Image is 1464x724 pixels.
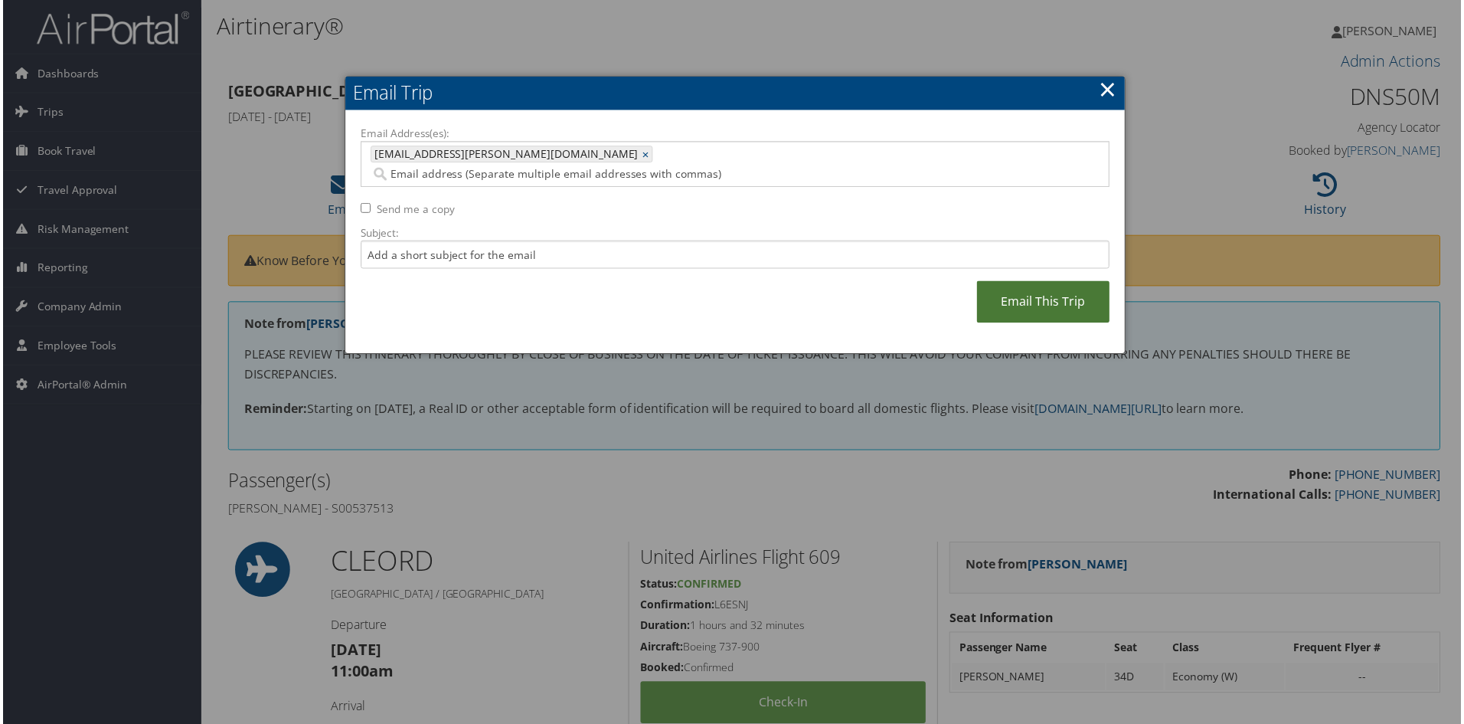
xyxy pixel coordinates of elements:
h2: Email Trip [344,77,1126,110]
label: Email Address(es): [359,126,1111,142]
a: × [642,147,652,162]
a: Email This Trip [978,282,1111,324]
span: [EMAIL_ADDRESS][PERSON_NAME][DOMAIN_NAME] [370,147,638,162]
label: Subject: [359,226,1111,241]
label: Send me a copy [375,202,453,218]
a: × [1100,74,1118,105]
input: Email address (Separate multiple email addresses with commas) [369,167,966,182]
input: Add a short subject for the email [359,241,1111,270]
